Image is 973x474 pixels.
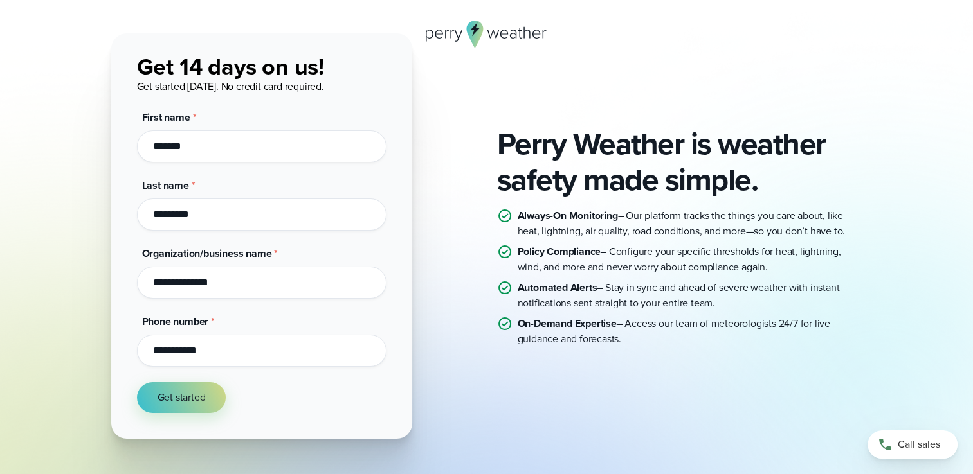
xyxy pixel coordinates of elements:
a: Call sales [868,430,958,459]
strong: Automated Alerts [518,280,597,295]
p: – Stay in sync and ahead of severe weather with instant notifications sent straight to your entir... [518,280,862,311]
p: – Access our team of meteorologists 24/7 for live guidance and forecasts. [518,316,862,347]
p: – Our platform tracks the things you care about, like heat, lightning, air quality, road conditio... [518,208,862,239]
span: Get started [158,390,206,405]
span: Call sales [898,437,940,452]
span: Get started [DATE]. No credit card required. [137,79,324,94]
strong: On-Demand Expertise [518,316,617,331]
span: Last name [142,178,189,193]
strong: Always-On Monitoring [518,208,618,223]
p: – Configure your specific thresholds for heat, lightning, wind, and more and never worry about co... [518,244,862,275]
span: First name [142,110,190,125]
h2: Perry Weather is weather safety made simple. [497,126,862,198]
button: Get started [137,382,226,413]
span: Phone number [142,314,209,329]
strong: Policy Compliance [518,244,601,259]
span: Organization/business name [142,246,272,261]
span: Get 14 days on us! [137,49,324,83]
